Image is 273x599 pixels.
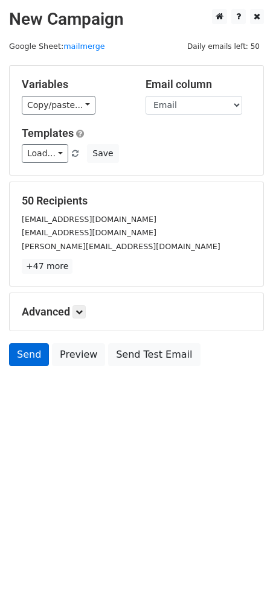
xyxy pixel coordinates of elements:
[22,242,220,251] small: [PERSON_NAME][EMAIL_ADDRESS][DOMAIN_NAME]
[9,9,264,30] h2: New Campaign
[9,42,105,51] small: Google Sheet:
[22,259,72,274] a: +47 more
[146,78,251,91] h5: Email column
[22,96,95,115] a: Copy/paste...
[22,194,251,208] h5: 50 Recipients
[87,144,118,163] button: Save
[9,343,49,366] a: Send
[22,215,156,224] small: [EMAIL_ADDRESS][DOMAIN_NAME]
[22,144,68,163] a: Load...
[183,42,264,51] a: Daily emails left: 50
[213,541,273,599] iframe: Chat Widget
[22,228,156,237] small: [EMAIL_ADDRESS][DOMAIN_NAME]
[22,127,74,139] a: Templates
[63,42,105,51] a: mailmerge
[52,343,105,366] a: Preview
[183,40,264,53] span: Daily emails left: 50
[22,305,251,319] h5: Advanced
[22,78,127,91] h5: Variables
[108,343,200,366] a: Send Test Email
